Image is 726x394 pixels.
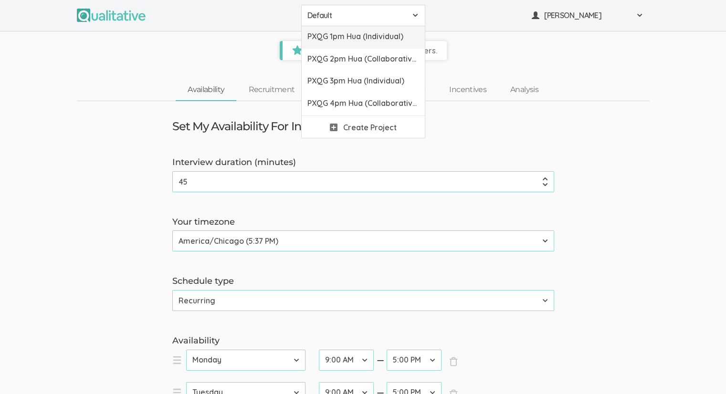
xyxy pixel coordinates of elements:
[172,216,554,228] label: Your timezone
[172,156,554,169] label: Interview duration (minutes)
[678,348,726,394] iframe: Chat Widget
[176,80,236,100] a: Availability
[283,41,447,60] span: Upgrade now to talk to more users.
[437,80,498,100] a: Incentives
[236,80,306,100] a: Recruitment
[307,98,419,109] span: PXQG 4pm Hua (Collaborative)
[172,120,347,133] h3: Set My Availability For Interviews
[544,10,630,21] span: [PERSON_NAME]
[301,5,425,26] button: Default
[307,75,419,86] span: PXQG 3pm Hua (Individual)
[307,53,419,64] span: PXQG 2pm Hua (Collaborative)
[498,80,550,100] a: Analysis
[302,71,425,93] a: PXQG 3pm Hua (Individual)
[343,122,397,133] span: Create Project
[526,5,650,26] button: [PERSON_NAME]
[302,93,425,115] a: PXQG 4pm Hua (Collaborative)
[302,26,425,49] a: PXQG 1pm Hua (Individual)
[172,335,554,347] label: Availability
[449,357,458,366] span: ×
[302,49,425,71] a: PXQG 2pm Hua (Collaborative)
[172,275,554,288] label: Schedule type
[307,10,407,21] span: Default
[330,124,337,131] img: plus.svg
[302,116,425,138] a: Create Project
[307,31,419,42] span: PXQG 1pm Hua (Individual)
[77,9,146,22] img: Qualitative
[280,41,447,60] a: Upgrade now to talk to more users.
